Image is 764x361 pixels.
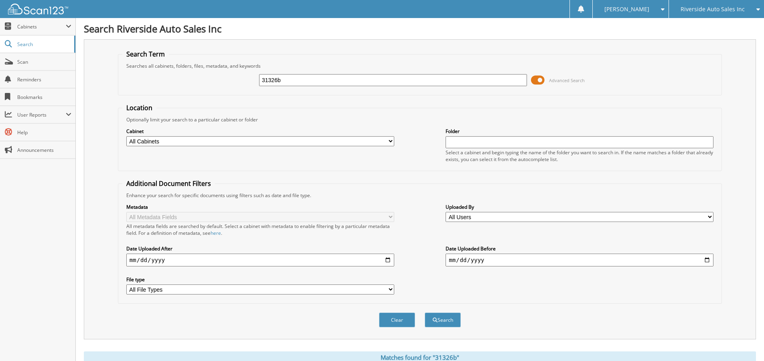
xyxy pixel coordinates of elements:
h1: Search Riverside Auto Sales Inc [84,22,756,35]
span: Scan [17,58,71,65]
div: Optionally limit your search to a particular cabinet or folder [122,116,717,123]
label: Cabinet [126,128,394,135]
label: Date Uploaded After [126,245,394,252]
span: Reminders [17,76,71,83]
label: Uploaded By [446,204,713,210]
label: Folder [446,128,713,135]
span: Cabinets [17,23,66,30]
span: Help [17,129,71,136]
a: here [211,230,221,236]
legend: Additional Document Filters [122,179,215,188]
span: Riverside Auto Sales Inc [681,7,745,12]
label: Metadata [126,204,394,210]
span: Bookmarks [17,94,71,101]
span: User Reports [17,111,66,118]
legend: Location [122,103,156,112]
div: Enhance your search for specific documents using filters such as date and file type. [122,192,717,199]
span: Announcements [17,147,71,153]
span: [PERSON_NAME] [604,7,649,12]
input: start [126,254,394,266]
span: Advanced Search [549,77,585,83]
input: end [446,254,713,266]
span: Search [17,41,70,48]
label: File type [126,276,394,283]
div: All metadata fields are searched by default. Select a cabinet with metadata to enable filtering b... [126,223,394,236]
button: Clear [379,313,415,327]
label: Date Uploaded Before [446,245,713,252]
legend: Search Term [122,50,169,58]
div: Select a cabinet and begin typing the name of the folder you want to search in. If the name match... [446,149,713,163]
div: Searches all cabinets, folders, files, metadata, and keywords [122,63,717,69]
img: scan123-logo-white.svg [8,4,68,14]
button: Search [425,313,461,327]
